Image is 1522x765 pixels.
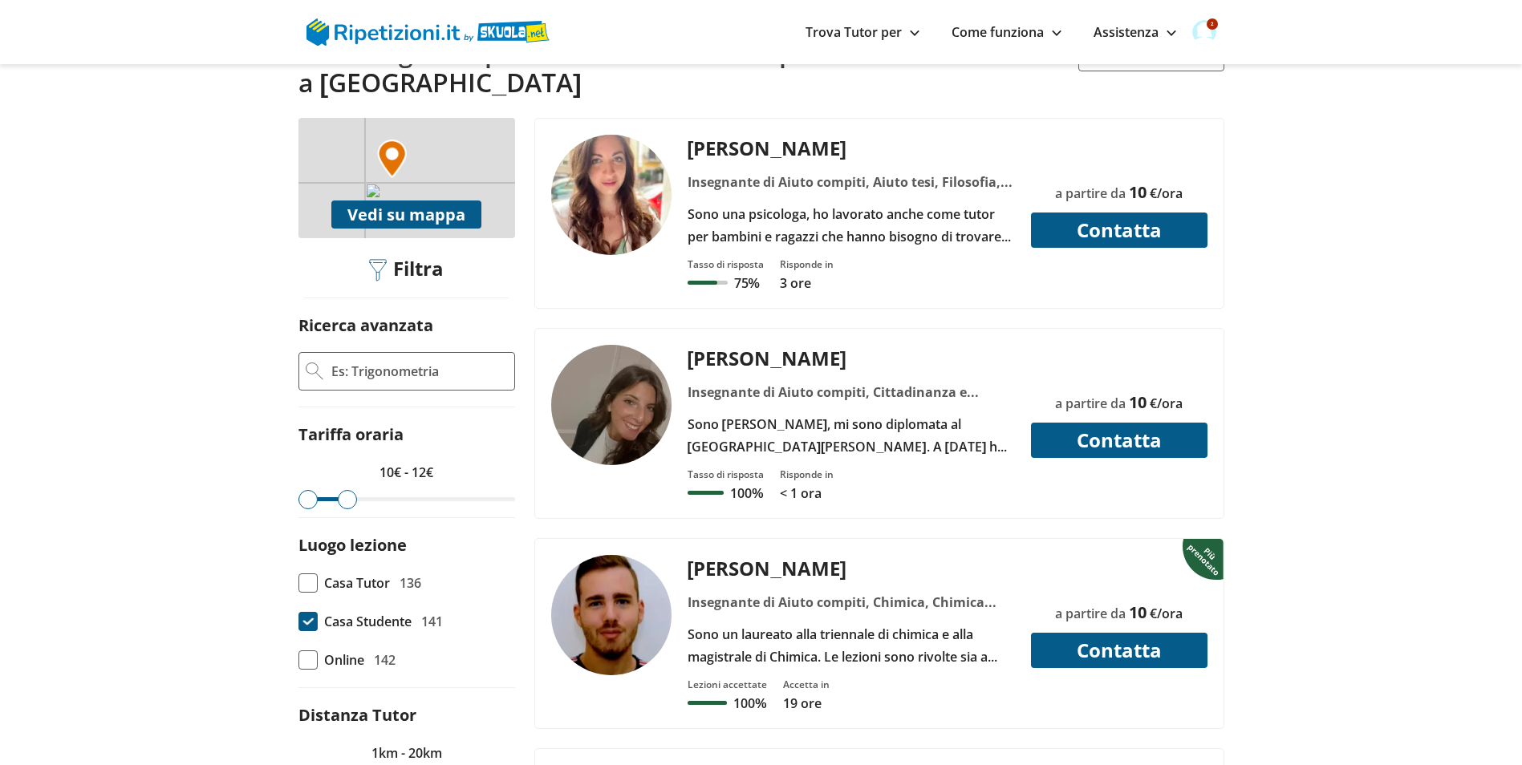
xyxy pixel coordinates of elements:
div: Tasso di risposta [688,257,764,271]
label: Distanza Tutor [298,704,416,726]
div: Tasso di risposta [688,467,764,481]
a: Trova Tutor per [806,23,919,41]
img: tutor a Palermo - Alberto [551,555,672,675]
span: €/ora [1150,605,1183,622]
span: Online [324,649,364,671]
span: a partire da [1055,605,1126,622]
button: Contatta [1031,633,1207,668]
h2: 212 insegnanti per lezioni di Aiuto Compiti vicino a te a [GEOGRAPHIC_DATA] [298,37,972,99]
div: Accetta in [783,678,830,691]
label: Ricerca avanzata [298,314,433,336]
button: Vedi su mappa [331,200,481,229]
div: [PERSON_NAME] [681,555,1021,581]
span: 10 [1129,181,1147,203]
label: Tariffa oraria [298,423,404,445]
div: Insegnante di Aiuto compiti, Aiuto tesi, Filosofia, Italiano, Psicologia [681,171,1021,193]
div: [PERSON_NAME] [681,345,1021,371]
span: Casa Studente [324,610,412,633]
div: Sono un laureato alla triennale di chimica e alla magistrale di Chimica. Le lezioni sono rivolte ... [681,623,1021,668]
span: Casa Tutor [324,572,390,594]
img: Filtra filtri mobile [369,259,387,281]
img: Marker [377,140,407,178]
p: 100% [730,484,763,502]
span: 2 [1207,18,1218,30]
span: 10 [1129,391,1147,413]
p: 3 ore [780,274,834,292]
a: Assistenza [1094,23,1176,41]
img: logo Skuola.net | Ripetizioni.it [306,18,550,46]
button: Contatta [1031,423,1207,458]
span: €/ora [1150,184,1183,202]
span: €/ora [1150,395,1183,412]
p: 19 ore [783,694,830,712]
input: Es: Trigonometria [330,359,508,383]
span: a partire da [1055,184,1126,202]
div: Insegnante di Aiuto compiti, Chimica, Chimica analitica, Chimica fisica, Chimica organica, Matema... [681,591,1021,613]
div: Risponde in [780,467,834,481]
div: Sono una psicologa, ho lavorato anche come tutor per bambini e ragazzi che hanno bisogno di trova... [681,203,1021,248]
img: user avatar [1192,20,1216,44]
p: 100% [733,694,766,712]
span: 10 [1129,601,1147,623]
span: a partire da [1055,395,1126,412]
label: Luogo lezione [298,534,407,556]
div: Filtra [363,257,450,282]
div: Sono [PERSON_NAME], mi sono diplomata al [GEOGRAPHIC_DATA][PERSON_NAME]. A [DATE] ho conseguito l... [681,413,1021,458]
div: Insegnante di Aiuto compiti, Cittadinanza e costituzione, Diritto, Diritto amministrativo, Diritt... [681,381,1021,403]
a: logo Skuola.net | Ripetizioni.it [306,22,550,39]
p: < 1 ora [780,484,834,502]
div: Lezioni accettate [688,678,767,691]
img: tutor a Palermo - Federica [551,345,672,465]
div: Risponde in [780,257,834,271]
span: 142 [374,649,396,671]
img: tutor a Palermo - Ester [551,135,672,255]
button: Contatta [1031,212,1207,248]
span: 141 [421,610,443,633]
div: [PERSON_NAME] [681,135,1021,161]
p: 75% [734,274,760,292]
a: Come funziona [952,23,1061,41]
img: Piu prenotato [1183,537,1227,581]
span: 136 [400,572,421,594]
p: 1km - 20km [298,742,515,764]
img: Ricerca Avanzata [306,362,323,380]
p: 10€ - 12€ [298,461,515,484]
